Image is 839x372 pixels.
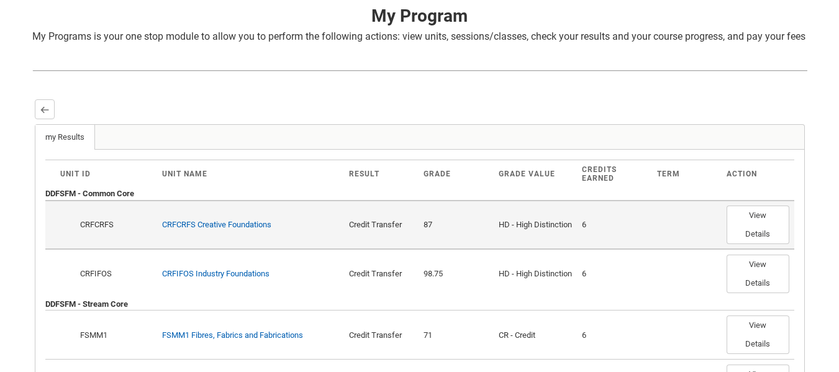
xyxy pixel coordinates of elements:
[424,329,489,342] div: 71
[349,219,414,231] div: Credit Transfer
[371,6,468,26] strong: My Program
[78,268,152,280] div: CRFIFOS
[45,299,128,309] b: DDFSFM - Stream Core
[162,329,303,342] div: FSMM1 Fibres, Fabrics and Fabrications
[424,268,489,280] div: 98.75
[582,219,647,231] div: 6
[45,189,134,198] b: DDFSFM - Common Core
[349,268,414,280] div: Credit Transfer
[499,268,572,280] div: HD - High Distinction
[349,329,414,342] div: Credit Transfer
[32,30,805,42] span: My Programs is your one stop module to allow you to perform the following actions: view units, se...
[727,315,789,354] button: View Details
[32,64,807,77] img: REDU_GREY_LINE
[727,170,779,178] div: Action
[162,268,270,280] div: CRFIFOS Industry Foundations
[35,99,55,119] button: Back
[60,170,153,178] div: Unit ID
[162,220,271,229] a: CRFCRFS Creative Foundations
[727,206,789,244] button: View Details
[582,165,647,183] div: Credits Earned
[424,170,489,178] div: Grade
[78,219,152,231] div: CRFCRFS
[424,219,489,231] div: 87
[162,330,303,340] a: FSMM1 Fibres, Fabrics and Fabrications
[78,329,152,342] div: FSMM1
[582,329,647,342] div: 6
[727,255,789,293] button: View Details
[162,219,271,231] div: CRFCRFS Creative Foundations
[657,170,717,178] div: Term
[162,269,270,278] a: CRFIFOS Industry Foundations
[499,329,572,342] div: CR - Credit
[35,125,95,150] a: my Results
[162,170,338,178] div: Unit Name
[582,268,647,280] div: 6
[349,170,414,178] div: Result
[499,170,572,178] div: Grade Value
[499,219,572,231] div: HD - High Distinction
